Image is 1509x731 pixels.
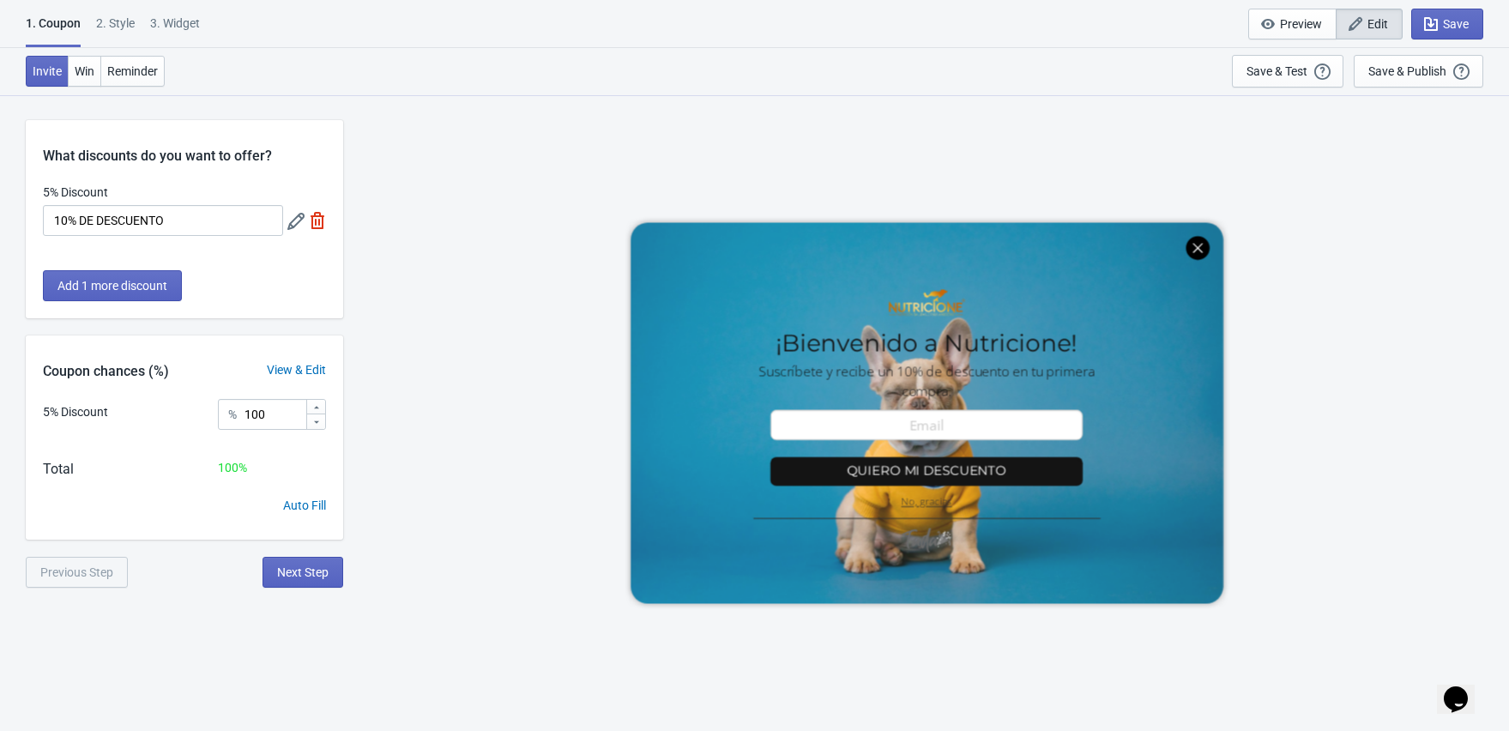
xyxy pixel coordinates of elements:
div: View & Edit [250,361,343,379]
img: delete.svg [309,212,326,229]
div: 3. Widget [150,15,200,45]
div: What discounts do you want to offer? [26,120,343,166]
div: 2 . Style [96,15,135,45]
button: Save [1411,9,1483,39]
span: Reminder [107,64,158,78]
button: Win [68,56,101,87]
input: Chance [244,399,305,430]
span: Save [1443,17,1469,31]
button: Edit [1336,9,1403,39]
div: 5% Discount [43,403,108,421]
span: Next Step [277,565,329,579]
div: Save & Publish [1368,64,1446,78]
div: Save & Test [1246,64,1307,78]
span: Invite [33,64,62,78]
button: Add 1 more discount [43,270,182,301]
span: 100 % [218,461,247,474]
span: Edit [1367,17,1388,31]
div: 1. Coupon [26,15,81,47]
button: Preview [1248,9,1337,39]
button: Save & Test [1232,55,1343,88]
span: Preview [1280,17,1322,31]
label: 5% Discount [43,184,108,201]
div: Total [43,459,74,480]
div: Coupon chances (%) [26,361,186,382]
span: Win [75,64,94,78]
span: Add 1 more discount [57,279,167,293]
button: Invite [26,56,69,87]
button: Save & Publish [1354,55,1483,88]
button: Next Step [263,557,343,588]
button: Reminder [100,56,165,87]
div: % [228,404,237,425]
div: Auto Fill [283,497,326,515]
iframe: chat widget [1437,662,1492,714]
